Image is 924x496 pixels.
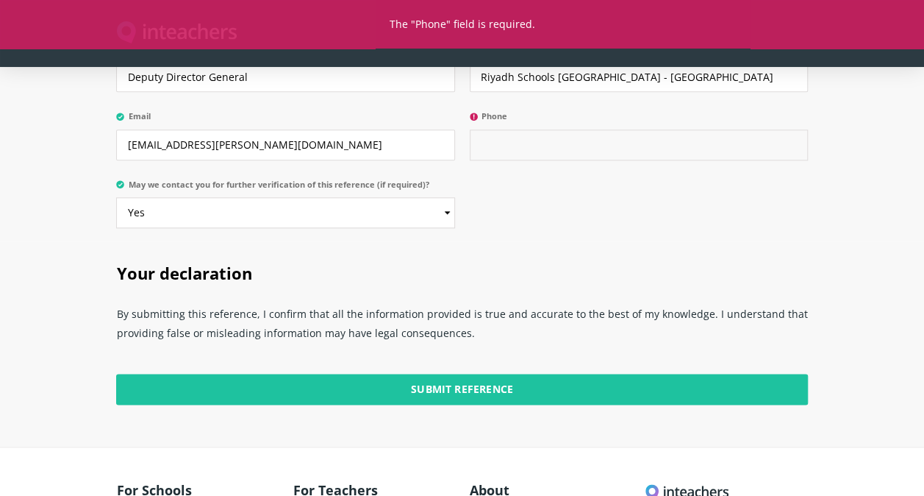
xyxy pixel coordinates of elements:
[116,180,454,198] label: May we contact you for further verification of this reference (if required)?
[116,262,251,284] span: Your declaration
[470,111,808,130] label: Phone
[116,111,454,130] label: Email
[116,374,807,405] input: Submit Reference
[116,299,807,356] p: By submitting this reference, I confirm that all the information provided is true and accurate to...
